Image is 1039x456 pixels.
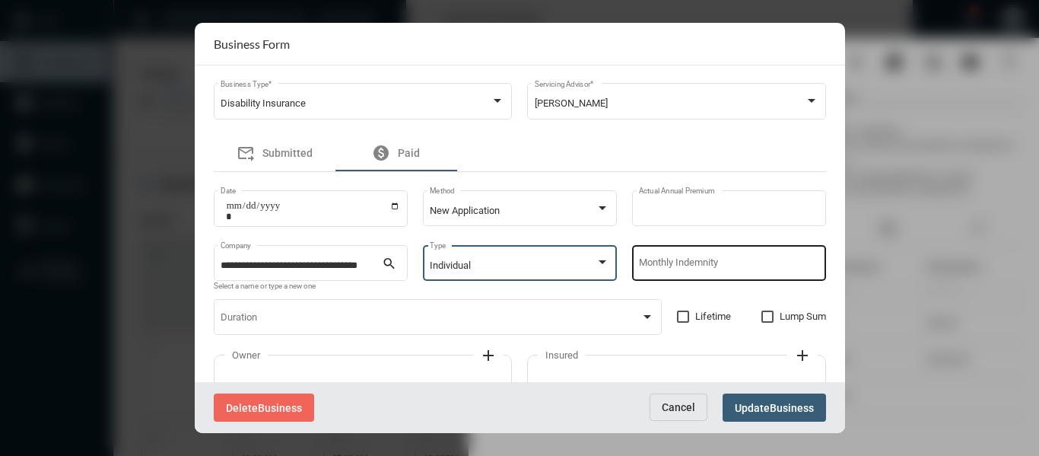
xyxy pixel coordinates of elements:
h2: Business Form [214,37,290,51]
span: Business [770,402,814,414]
mat-hint: Select a name or type a new one [214,282,316,291]
span: Cancel [662,401,695,413]
mat-icon: add [479,346,497,365]
span: Business [258,402,302,414]
mat-icon: forward_to_inbox [237,144,255,162]
mat-icon: search [382,256,400,274]
mat-icon: add [793,346,812,365]
span: Lifetime [695,308,731,326]
span: New Application [430,205,500,216]
label: Insured [538,349,586,361]
mat-icon: paid [372,144,390,162]
span: Disability Insurance [221,97,306,109]
button: UpdateBusiness [723,394,826,422]
span: Individual [430,260,471,271]
span: Lump Sum [780,308,826,326]
span: Update [735,402,770,414]
label: Owner [224,349,268,361]
span: Paid [398,147,420,159]
span: Delete [226,402,258,414]
span: Submitted [262,147,313,159]
button: Cancel [650,394,707,421]
span: [PERSON_NAME] [535,97,608,109]
button: DeleteBusiness [214,394,314,422]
